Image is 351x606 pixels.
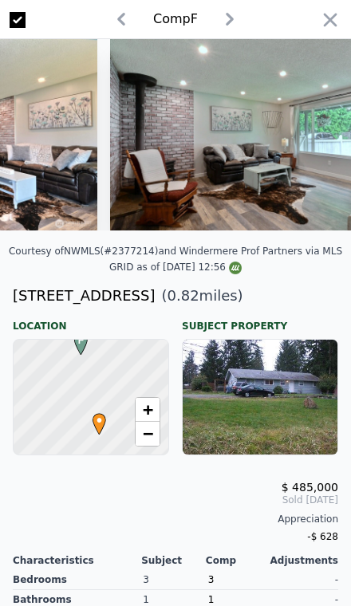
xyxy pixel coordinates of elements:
div: Location [13,307,169,333]
img: NWMLS Logo [229,262,242,274]
span: • [89,408,110,432]
span: -$ 628 [307,531,338,542]
span: Sold [DATE] [13,494,338,506]
div: F [70,333,80,343]
div: Subject [141,554,206,567]
div: [STREET_ADDRESS] [13,285,155,307]
a: Zoom in [136,398,160,422]
div: Characteristics [13,554,141,567]
span: − [143,423,153,443]
span: $ 485,000 [282,481,338,494]
span: ( miles) [155,285,243,307]
div: • [89,413,98,423]
div: Courtesy of NWMLS (#2377214) and Windermere Prof Partners via MLS GRID as of [DATE] 12:56 [9,246,342,273]
div: - [273,570,338,590]
div: Adjustments [270,554,338,567]
span: 0.82 [168,287,199,304]
div: 3 [143,570,208,590]
div: Appreciation [13,513,338,525]
span: F [70,333,92,348]
div: Bedrooms [13,570,143,590]
span: 3 [208,574,215,585]
div: Subject Property [182,307,338,333]
div: Comp [206,554,270,567]
a: Zoom out [136,422,160,446]
div: Comp F [153,10,198,29]
span: + [143,399,153,419]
